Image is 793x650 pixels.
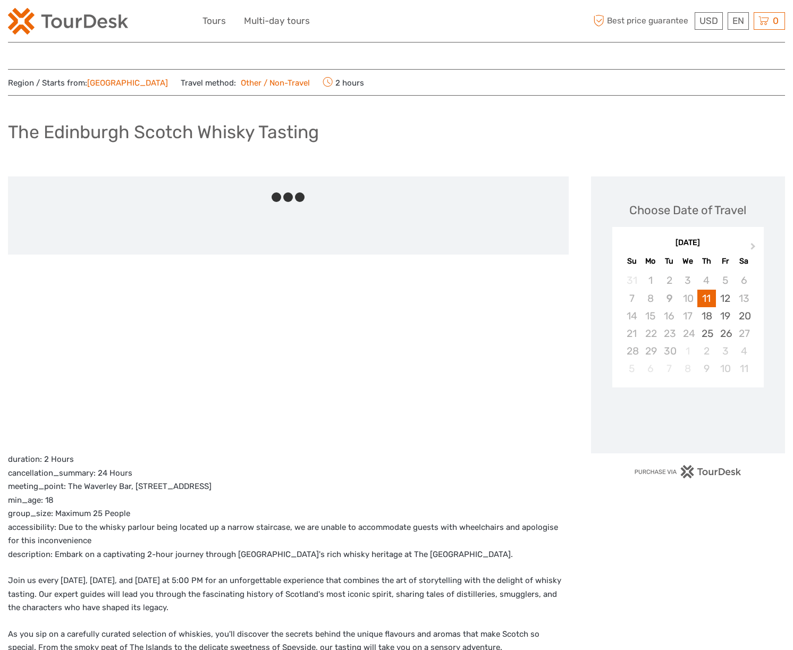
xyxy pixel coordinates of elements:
[716,360,735,377] div: Choose Friday, October 10th, 2025
[679,360,697,377] div: Not available Wednesday, October 8th, 2025
[622,342,641,360] div: Not available Sunday, September 28th, 2025
[244,13,310,29] a: Multi-day tours
[660,254,678,268] div: Tu
[679,254,697,268] div: We
[728,12,749,30] div: EN
[716,272,735,289] div: Not available Friday, September 5th, 2025
[641,272,660,289] div: Not available Monday, September 1st, 2025
[641,307,660,325] div: Not available Monday, September 15th, 2025
[641,325,660,342] div: Not available Monday, September 22nd, 2025
[697,254,716,268] div: Th
[87,78,168,88] a: [GEOGRAPHIC_DATA]
[735,342,753,360] div: Choose Saturday, October 4th, 2025
[735,254,753,268] div: Sa
[679,342,697,360] div: Not available Wednesday, October 1st, 2025
[716,254,735,268] div: Fr
[716,307,735,325] div: Choose Friday, September 19th, 2025
[8,453,569,561] p: duration: 2 Hours cancellation_summary: 24 Hours meeting_point: The Waverley Bar, [STREET_ADDRESS...
[679,272,697,289] div: Not available Wednesday, September 3rd, 2025
[622,272,641,289] div: Not available Sunday, August 31st, 2025
[660,307,678,325] div: Not available Tuesday, September 16th, 2025
[735,360,753,377] div: Choose Saturday, October 11th, 2025
[641,342,660,360] div: Not available Monday, September 29th, 2025
[679,290,697,307] div: Not available Wednesday, September 10th, 2025
[660,360,678,377] div: Not available Tuesday, October 7th, 2025
[697,325,716,342] div: Choose Thursday, September 25th, 2025
[735,307,753,325] div: Choose Saturday, September 20th, 2025
[622,254,641,268] div: Su
[746,240,763,257] button: Next Month
[622,290,641,307] div: Not available Sunday, September 7th, 2025
[697,290,716,307] div: Choose Thursday, September 11th, 2025
[716,290,735,307] div: Choose Friday, September 12th, 2025
[591,12,693,30] span: Best price guarantee
[8,121,319,143] h1: The Edinburgh Scotch Whisky Tasting
[622,325,641,342] div: Not available Sunday, September 21st, 2025
[660,325,678,342] div: Not available Tuesday, September 23rd, 2025
[771,15,780,26] span: 0
[8,574,569,615] p: Join us every [DATE], [DATE], and [DATE] at 5:00 PM for an unforgettable experience that combines...
[735,272,753,289] div: Not available Saturday, September 6th, 2025
[323,75,364,90] span: 2 hours
[735,325,753,342] div: Not available Saturday, September 27th, 2025
[203,13,226,29] a: Tours
[697,360,716,377] div: Choose Thursday, October 9th, 2025
[685,415,691,422] div: Loading...
[660,272,678,289] div: Not available Tuesday, September 2nd, 2025
[716,325,735,342] div: Choose Friday, September 26th, 2025
[679,307,697,325] div: Not available Wednesday, September 17th, 2025
[641,290,660,307] div: Not available Monday, September 8th, 2025
[716,342,735,360] div: Choose Friday, October 3rd, 2025
[697,307,716,325] div: Choose Thursday, September 18th, 2025
[622,360,641,377] div: Not available Sunday, October 5th, 2025
[697,272,716,289] div: Not available Thursday, September 4th, 2025
[697,342,716,360] div: Choose Thursday, October 2nd, 2025
[660,290,678,307] div: Not available Tuesday, September 9th, 2025
[634,465,742,478] img: PurchaseViaTourDesk.png
[699,15,718,26] span: USD
[641,360,660,377] div: Not available Monday, October 6th, 2025
[629,202,746,218] div: Choose Date of Travel
[660,342,678,360] div: Not available Tuesday, September 30th, 2025
[8,78,168,89] span: Region / Starts from:
[622,307,641,325] div: Not available Sunday, September 14th, 2025
[615,272,761,377] div: month 2025-09
[181,75,310,90] span: Travel method:
[8,8,128,35] img: 2254-3441b4b5-4e5f-4d00-b396-31f1d84a6ebf_logo_small.png
[612,238,764,249] div: [DATE]
[735,290,753,307] div: Not available Saturday, September 13th, 2025
[236,78,310,88] a: Other / Non-Travel
[679,325,697,342] div: Not available Wednesday, September 24th, 2025
[641,254,660,268] div: Mo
